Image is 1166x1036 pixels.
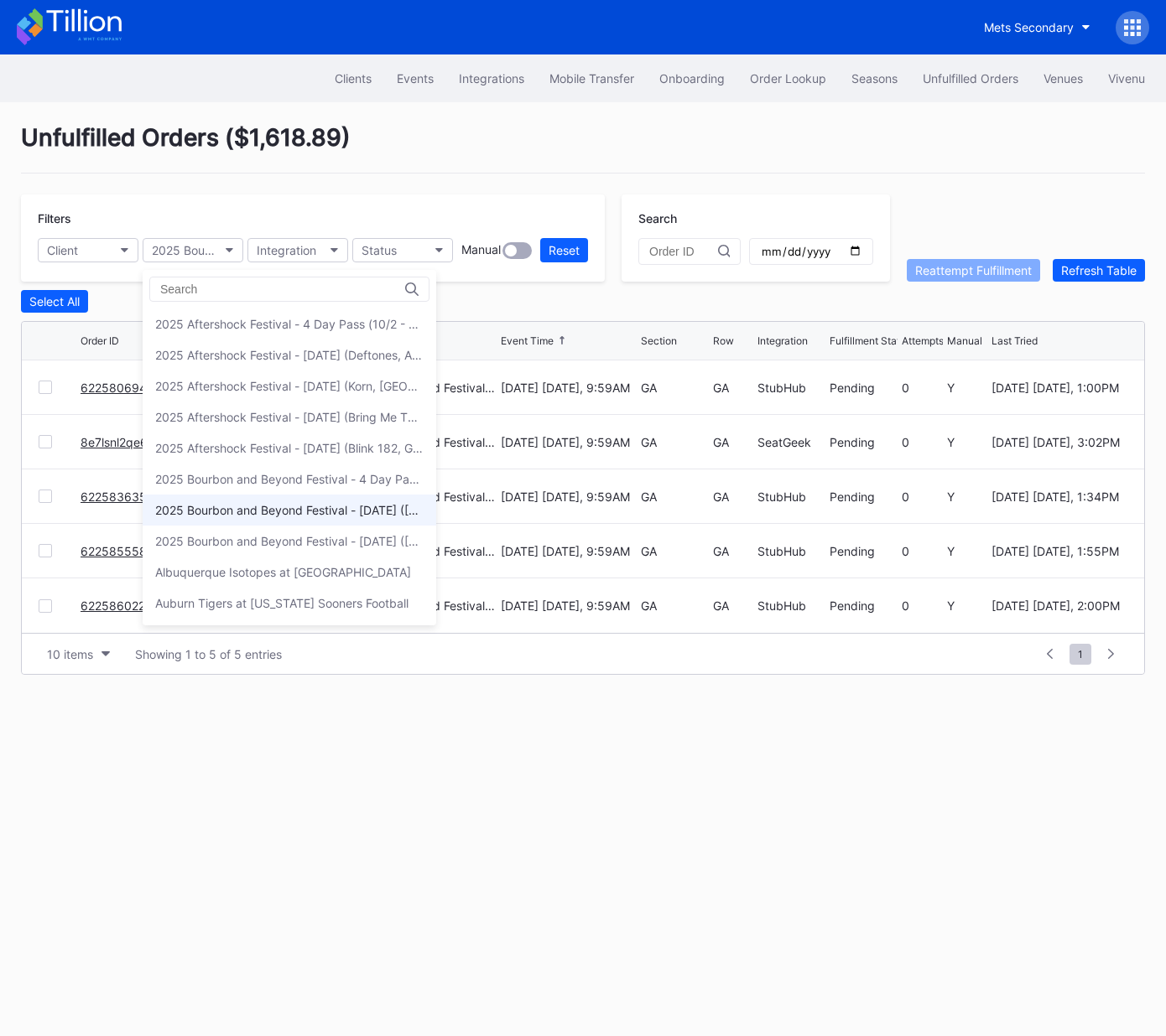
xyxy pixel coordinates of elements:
div: 2025 Aftershock Festival - 4 Day Pass (10/2 - 10/5) (Blink 182, Deftones, Korn, Bring Me The Hori... [155,317,424,331]
div: 2025 Bourbon and Beyond Festival - [DATE] ([GEOGRAPHIC_DATA], Khruangbin, [PERSON_NAME]) [155,503,424,517]
input: Search [160,282,307,296]
div: Auburn Tigers at [US_STATE] Sooners Football [155,596,409,610]
div: 2025 Aftershock Festival - [DATE] (Bring Me The Horizon, [PERSON_NAME], [PERSON_NAME], [PERSON_NA... [155,410,424,424]
div: 2025 Aftershock Festival - [DATE] (Blink 182, Good Charlotte, All Time Low, All American Rejects) [155,441,424,455]
div: 2025 Aftershock Festival - [DATE] (Deftones, A Perfect Circle, Turnstile, Lamb of God) [155,348,424,362]
div: 2025 Bourbon and Beyond Festival - [DATE] ([PERSON_NAME], Goo Goo Dolls, [PERSON_NAME]) [155,534,424,548]
div: 2025 Aftershock Festival - [DATE] (Korn, [GEOGRAPHIC_DATA], Gojira, Three Days Grace) [155,379,424,393]
div: Albuquerque Isotopes at [GEOGRAPHIC_DATA] [155,565,411,579]
div: 2025 Bourbon and Beyond Festival - 4 Day Pass (9/11 - 9/14) ([PERSON_NAME], [PERSON_NAME], [PERSO... [155,472,424,486]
